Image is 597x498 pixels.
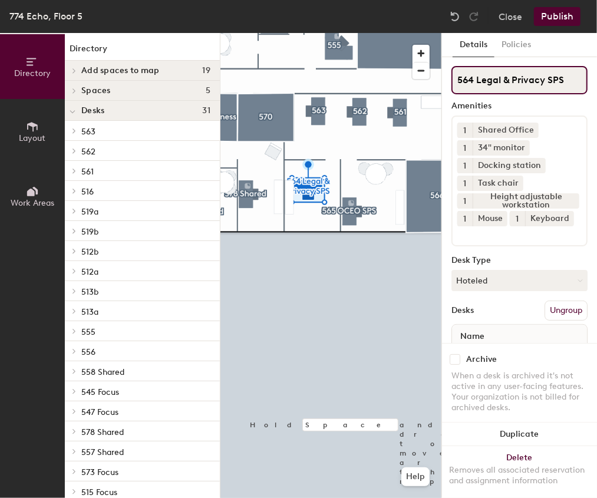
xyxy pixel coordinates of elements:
button: Help [401,467,430,486]
span: 513a [81,307,98,317]
div: When a desk is archived it's not active in any user-facing features. Your organization is not bil... [451,371,588,413]
span: Directory [14,68,51,78]
div: Task chair [473,176,523,191]
span: Add spaces to map [81,66,160,75]
span: 573 Focus [81,467,118,477]
div: Archive [466,355,497,364]
span: 1 [464,160,467,172]
button: 1 [457,123,473,138]
button: Duplicate [442,423,597,446]
span: 1 [516,213,519,225]
span: Desks [81,106,104,116]
span: 561 [81,167,94,177]
div: Desk Type [451,256,588,265]
div: Keyboard [525,211,574,226]
span: 547 Focus [81,407,118,417]
span: 515 Focus [81,487,117,497]
span: 556 [81,347,95,357]
span: 1 [464,142,467,154]
span: Work Areas [11,198,54,208]
div: Shared Office [473,123,539,138]
span: 1 [464,195,467,207]
span: 19 [202,66,210,75]
button: 1 [457,211,473,226]
span: 1 [464,213,467,225]
button: 1 [457,176,473,191]
img: Undo [449,11,461,22]
button: Details [453,33,494,57]
button: 1 [457,140,473,156]
span: 1 [464,177,467,190]
button: Ungroup [545,301,588,321]
span: 519a [81,207,98,217]
span: 555 [81,327,95,337]
h1: Directory [65,42,220,61]
span: Layout [19,133,46,143]
span: Spaces [81,86,111,95]
button: Policies [494,33,538,57]
span: 519b [81,227,98,237]
button: Close [499,7,522,26]
div: 774 Echo, Floor 5 [9,9,83,24]
span: 513b [81,287,98,297]
div: Amenities [451,101,588,111]
span: 557 Shared [81,447,124,457]
span: 5 [206,86,210,95]
span: 31 [202,106,210,116]
span: Name [454,326,490,347]
span: 545 Focus [81,387,119,397]
button: Hoteled [451,270,588,291]
span: 516 [81,187,94,197]
button: DeleteRemoves all associated reservation and assignment information [442,446,597,498]
button: 1 [457,158,473,173]
span: 562 [81,147,95,157]
span: 578 Shared [81,427,124,437]
span: 512a [81,267,98,277]
button: 1 [510,211,525,226]
span: 512b [81,247,98,257]
button: Publish [534,7,580,26]
span: 558 Shared [81,367,124,377]
span: 563 [81,127,95,137]
span: 1 [464,124,467,137]
div: Mouse [473,211,507,226]
div: Removes all associated reservation and assignment information [449,465,590,486]
img: Redo [468,11,480,22]
div: Docking station [473,158,546,173]
button: 1 [457,193,473,209]
div: Height adjustable workstation [473,193,579,209]
div: Desks [451,306,474,315]
div: 34" monitor [473,140,530,156]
